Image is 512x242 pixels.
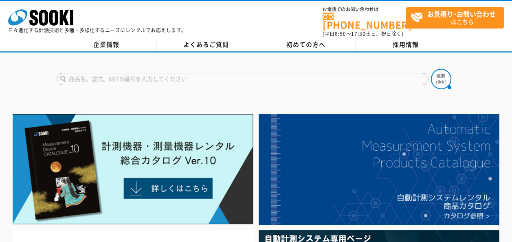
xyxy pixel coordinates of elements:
[335,30,346,37] span: 8:50
[286,40,325,49] span: 初めての方へ
[57,39,156,51] a: 企業情報
[156,39,256,51] a: よくあるご質問
[323,30,403,37] span: (平日 ～ 土日、祝日除く)
[427,9,496,19] strong: お見積り･お問い合わせ
[57,73,428,85] input: 商品名、型式、NETIS番号を入力してください
[256,39,356,51] a: 初めての方へ
[356,39,456,51] a: 採用情報
[259,114,499,225] img: 自動計測システムカタログ
[323,7,406,12] span: お電話でのお問い合わせは
[411,7,503,28] span: はこちら
[323,13,406,29] a: [PHONE_NUMBER]
[351,30,366,37] span: 17:30
[406,7,504,29] a: お見積り･お問い合わせはこちら
[431,69,451,89] img: btn_search.png
[13,114,253,224] img: Catalog Ver10
[8,28,187,33] p: 日々進化する計測技術と多種・多様化するニーズにレンタルでお応えします。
